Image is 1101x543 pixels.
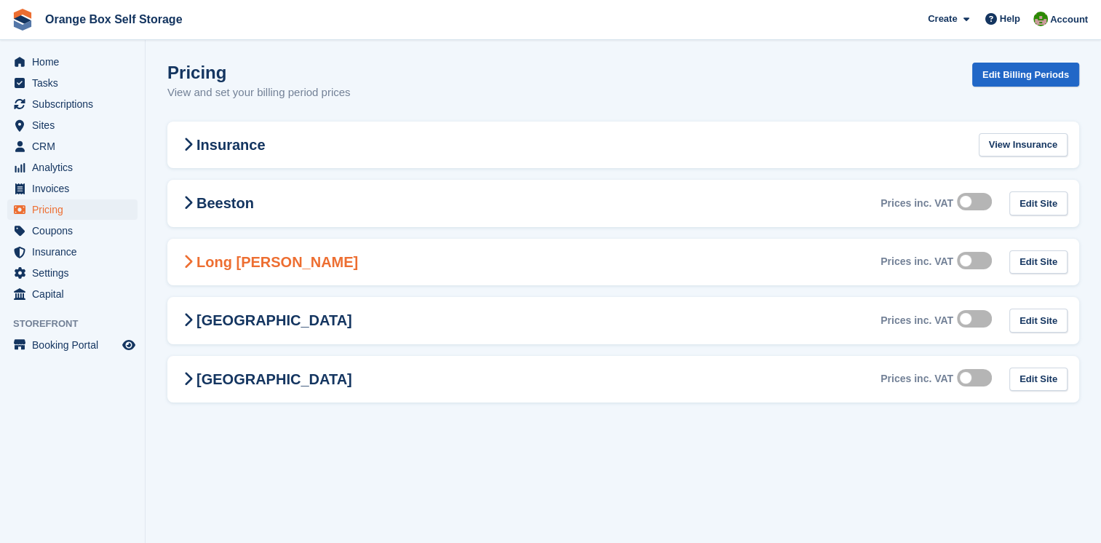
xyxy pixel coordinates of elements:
[32,242,119,262] span: Insurance
[7,284,138,304] a: menu
[1009,250,1068,274] a: Edit Site
[979,133,1068,157] a: View Insurance
[32,178,119,199] span: Invoices
[7,199,138,220] a: menu
[179,253,358,271] h2: Long [PERSON_NAME]
[32,115,119,135] span: Sites
[120,336,138,354] a: Preview store
[167,84,351,101] p: View and set your billing period prices
[7,136,138,156] a: menu
[32,136,119,156] span: CRM
[881,314,953,327] div: Prices inc. VAT
[7,73,138,93] a: menu
[179,312,352,329] h2: [GEOGRAPHIC_DATA]
[32,52,119,72] span: Home
[39,7,188,31] a: Orange Box Self Storage
[13,317,145,331] span: Storefront
[32,157,119,178] span: Analytics
[32,263,119,283] span: Settings
[7,157,138,178] a: menu
[7,94,138,114] a: menu
[1033,12,1048,26] img: Eric Smith
[32,94,119,114] span: Subscriptions
[32,335,119,355] span: Booking Portal
[32,284,119,304] span: Capital
[881,197,953,210] div: Prices inc. VAT
[7,178,138,199] a: menu
[179,194,254,212] h2: Beeston
[881,373,953,385] div: Prices inc. VAT
[881,255,953,268] div: Prices inc. VAT
[179,136,265,154] h2: Insurance
[1009,191,1068,215] a: Edit Site
[7,52,138,72] a: menu
[32,221,119,241] span: Coupons
[32,199,119,220] span: Pricing
[7,115,138,135] a: menu
[32,73,119,93] span: Tasks
[1009,368,1068,392] a: Edit Site
[1009,309,1068,333] a: Edit Site
[7,335,138,355] a: menu
[7,221,138,241] a: menu
[179,370,352,388] h2: [GEOGRAPHIC_DATA]
[928,12,957,26] span: Create
[7,242,138,262] a: menu
[1050,12,1088,27] span: Account
[167,63,351,82] h1: Pricing
[1000,12,1020,26] span: Help
[972,63,1079,87] a: Edit Billing Periods
[7,263,138,283] a: menu
[12,9,33,31] img: stora-icon-8386f47178a22dfd0bd8f6a31ec36ba5ce8667c1dd55bd0f319d3a0aa187defe.svg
